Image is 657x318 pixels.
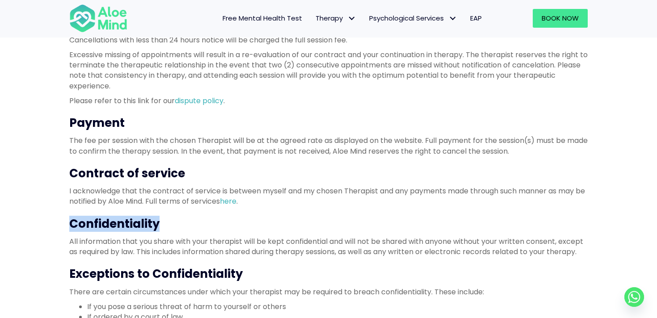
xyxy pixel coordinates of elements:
[216,9,309,28] a: Free Mental Health Test
[69,96,588,106] p: Please refer to this link for our .
[309,9,362,28] a: TherapyTherapy: submenu
[69,266,588,282] h3: Exceptions to Confidentiality
[463,9,489,28] a: EAP
[87,301,588,312] li: If you pose a serious threat of harm to yourself or others
[69,236,588,257] p: All information that you share with your therapist will be kept confidential and will not be shar...
[345,12,358,25] span: Therapy: submenu
[369,13,457,23] span: Psychological Services
[316,13,356,23] span: Therapy
[362,9,463,28] a: Psychological ServicesPsychological Services: submenu
[470,13,482,23] span: EAP
[69,216,588,232] h3: Confidentiality
[139,9,489,28] nav: Menu
[69,50,588,91] p: Excessive missing of appointments will result in a re-evaluation of our contract and your continu...
[220,196,236,206] a: here
[223,13,302,23] span: Free Mental Health Test
[533,9,588,28] a: Book Now
[446,12,459,25] span: Psychological Services: submenu
[69,135,588,156] p: The fee per session with the chosen Therapist will be at the agreed rate as displayed on the webs...
[542,13,579,23] span: Book Now
[624,287,644,307] a: Whatsapp
[175,96,223,106] a: dispute policy
[69,287,588,297] p: There are certain circumstances under which your therapist may be required to breach confidential...
[69,115,588,131] h3: Payment
[69,165,588,181] h3: Contract of service
[69,186,588,206] p: I acknowledge that the contract of service is between myself and my chosen Therapist and any paym...
[69,4,127,33] img: Aloe mind Logo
